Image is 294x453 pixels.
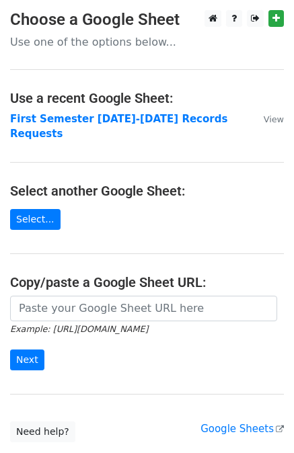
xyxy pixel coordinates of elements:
[10,209,61,230] a: Select...
[10,421,75,442] a: Need help?
[10,296,277,321] input: Paste your Google Sheet URL here
[10,274,284,290] h4: Copy/paste a Google Sheet URL:
[10,35,284,49] p: Use one of the options below...
[10,90,284,106] h4: Use a recent Google Sheet:
[264,114,284,124] small: View
[10,10,284,30] h3: Choose a Google Sheet
[200,423,284,435] a: Google Sheets
[250,113,284,125] a: View
[10,183,284,199] h4: Select another Google Sheet:
[10,113,227,140] a: First Semester [DATE]-[DATE] Records Requests
[10,324,148,334] small: Example: [URL][DOMAIN_NAME]
[10,349,44,370] input: Next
